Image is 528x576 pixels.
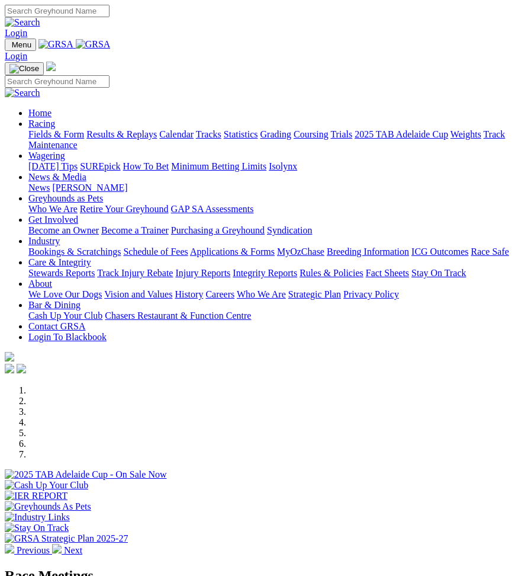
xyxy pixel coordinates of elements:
input: Search [5,75,110,88]
img: GRSA [38,39,73,50]
a: [PERSON_NAME] [52,183,127,193]
a: Tracks [196,129,221,139]
div: Get Involved [28,225,523,236]
span: Previous [17,545,50,555]
img: Industry Links [5,512,70,523]
a: Racing [28,119,55,129]
a: Login [5,28,27,38]
a: Greyhounds as Pets [28,193,103,203]
a: Fact Sheets [366,268,409,278]
a: Previous [5,545,52,555]
a: 2025 TAB Adelaide Cup [355,129,448,139]
a: SUREpick [80,161,120,171]
a: Statistics [224,129,258,139]
img: logo-grsa-white.png [46,62,56,71]
a: [DATE] Tips [28,161,78,171]
a: Rules & Policies [300,268,363,278]
a: Weights [450,129,481,139]
a: Breeding Information [327,247,409,257]
a: News [28,183,50,193]
button: Toggle navigation [5,62,44,75]
input: Search [5,5,110,17]
a: Stay On Track [411,268,466,278]
a: Who We Are [28,204,78,214]
img: IER REPORT [5,491,67,501]
a: Wagering [28,151,65,161]
div: About [28,289,523,300]
img: Close [9,64,39,73]
a: Track Injury Rebate [97,268,173,278]
a: Get Involved [28,215,78,225]
a: Race Safe [471,247,508,257]
a: Cash Up Your Club [28,311,102,321]
span: Menu [12,40,31,49]
img: twitter.svg [17,364,26,373]
a: Fields & Form [28,129,84,139]
a: Applications & Forms [190,247,275,257]
button: Toggle navigation [5,39,36,51]
img: Stay On Track [5,523,69,533]
a: Privacy Policy [343,289,399,299]
a: Care & Integrity [28,257,91,267]
div: Wagering [28,161,523,172]
a: Results & Replays [86,129,157,139]
a: We Love Our Dogs [28,289,102,299]
img: Greyhounds As Pets [5,501,91,512]
a: Retire Your Greyhound [80,204,169,214]
a: Strategic Plan [288,289,341,299]
a: Grading [260,129,291,139]
a: Schedule of Fees [123,247,188,257]
a: Vision and Values [104,289,172,299]
a: Calendar [159,129,194,139]
a: How To Bet [123,161,169,171]
img: facebook.svg [5,364,14,373]
a: ICG Outcomes [411,247,468,257]
a: Injury Reports [175,268,230,278]
a: Syndication [267,225,312,235]
a: About [28,279,52,289]
a: Chasers Restaurant & Function Centre [105,311,251,321]
a: Next [52,545,82,555]
a: Isolynx [269,161,297,171]
a: Become a Trainer [101,225,169,235]
img: chevron-right-pager-white.svg [52,544,62,553]
a: News & Media [28,172,86,182]
img: GRSA [76,39,111,50]
div: Greyhounds as Pets [28,204,523,215]
a: Become an Owner [28,225,99,235]
img: GRSA Strategic Plan 2025-27 [5,533,128,544]
img: logo-grsa-white.png [5,352,14,361]
div: Care & Integrity [28,268,523,279]
a: Trials [330,129,352,139]
img: chevron-left-pager-white.svg [5,544,14,553]
a: Purchasing a Greyhound [171,225,265,235]
a: Bar & Dining [28,300,81,310]
a: History [175,289,203,299]
span: Next [64,545,82,555]
img: Search [5,88,40,98]
a: Login [5,51,27,61]
div: News & Media [28,183,523,193]
div: Bar & Dining [28,311,523,321]
a: Careers [205,289,234,299]
a: Industry [28,236,60,246]
div: Racing [28,129,523,151]
img: Search [5,17,40,28]
div: Industry [28,247,523,257]
a: Contact GRSA [28,321,85,331]
a: Coursing [294,129,329,139]
img: 2025 TAB Adelaide Cup - On Sale Now [5,469,167,480]
a: Bookings & Scratchings [28,247,121,257]
img: Cash Up Your Club [5,480,88,491]
a: Home [28,108,51,118]
a: Minimum Betting Limits [171,161,266,171]
a: Who We Are [237,289,286,299]
a: Stewards Reports [28,268,95,278]
a: GAP SA Assessments [171,204,254,214]
a: Integrity Reports [233,268,297,278]
a: Login To Blackbook [28,332,107,342]
a: Track Maintenance [28,129,505,150]
a: MyOzChase [277,247,324,257]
